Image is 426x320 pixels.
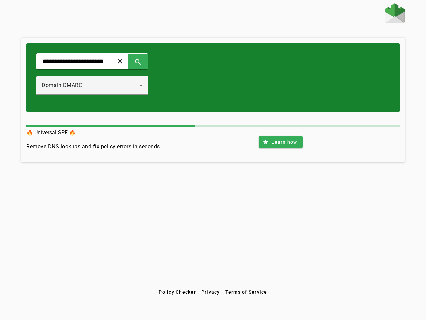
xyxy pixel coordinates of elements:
button: Terms of Service [223,286,270,298]
h3: 🔥 Universal SPF 🔥 [26,128,161,137]
img: Fraudmarc Logo [385,3,405,23]
span: Terms of Service [225,289,267,295]
span: Learn how [271,139,297,145]
button: Privacy [199,286,223,298]
button: Learn how [259,136,302,148]
span: Domain DMARC [42,82,82,88]
h4: Remove DNS lookups and fix policy errors in seconds. [26,143,161,151]
span: Policy Checker [159,289,196,295]
button: Policy Checker [156,286,199,298]
a: Home [385,3,405,25]
span: Privacy [201,289,220,295]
